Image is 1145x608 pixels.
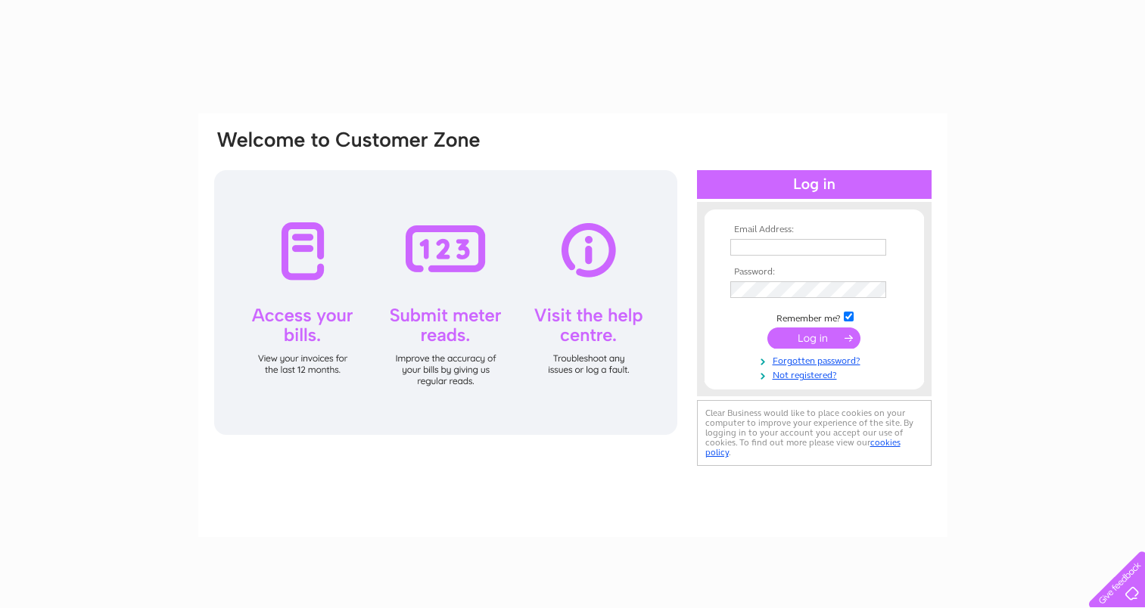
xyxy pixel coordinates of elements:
td: Remember me? [727,309,902,324]
a: Forgotten password? [730,352,902,367]
a: Not registered? [730,367,902,381]
a: cookies policy [705,437,901,458]
th: Password: [727,267,902,278]
input: Submit [767,327,860,349]
div: Clear Business would like to place cookies on your computer to improve your experience of the sit... [697,400,932,466]
th: Email Address: [727,225,902,235]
